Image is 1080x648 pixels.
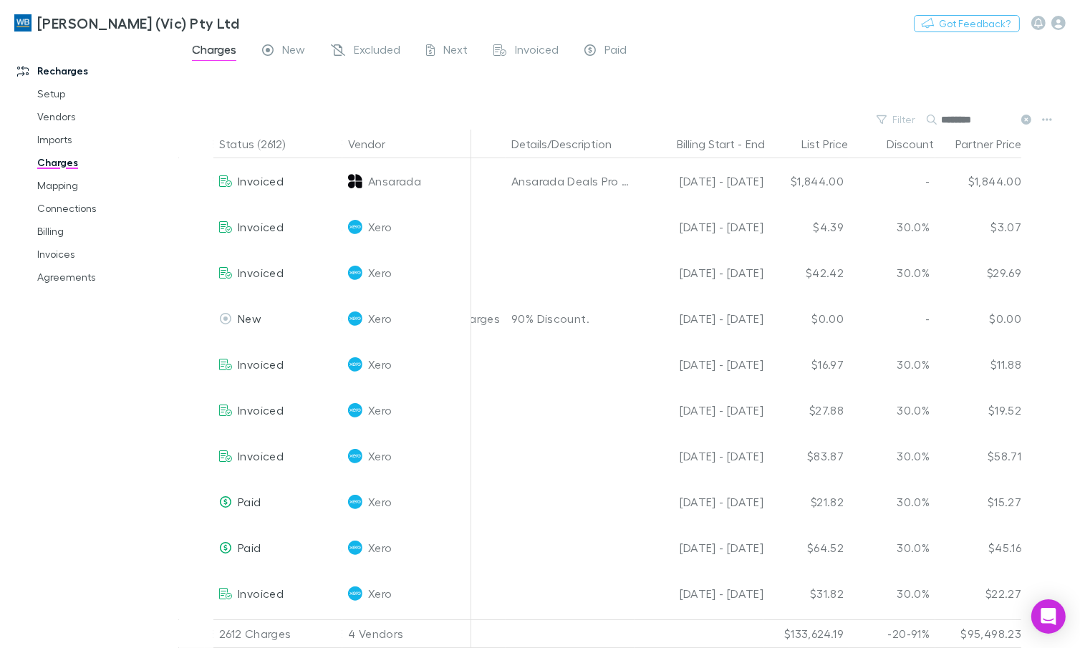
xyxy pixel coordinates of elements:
div: [DATE] - [DATE] [640,342,763,387]
div: $3.07 [935,204,1021,250]
div: 90% Discount. [511,296,629,342]
div: $16.97 [763,342,849,387]
span: Xero [368,433,392,479]
div: Ansarada Deals Pro 1GB - Month to Month [511,158,629,204]
div: $29.69 [935,250,1021,296]
div: $83.87 [763,433,849,479]
div: 30.0% [849,571,935,616]
button: Partner Price [955,130,1038,158]
button: Details/Description [511,130,629,158]
a: Setup [23,82,186,105]
div: [DATE] - [DATE] [640,204,763,250]
img: Xero's Logo [348,311,362,326]
span: Invoiced [238,220,284,233]
span: Invoiced [238,403,284,417]
span: Excluded [354,42,400,61]
div: [DATE] - [DATE] [640,387,763,433]
div: $27.88 [763,387,849,433]
div: $95,498.23 [935,619,1021,648]
button: Status (2612) [219,130,302,158]
span: Xero [368,525,392,571]
button: Filter [869,111,924,128]
div: 30.0% [849,387,935,433]
img: Xero's Logo [348,266,362,280]
div: 30.0% [849,525,935,571]
div: $19.52 [935,387,1021,433]
div: - [640,130,779,158]
button: List Price [801,130,865,158]
div: -20-91% [849,619,935,648]
span: Xero [368,387,392,433]
span: Invoiced [238,357,284,371]
div: Open Intercom Messenger [1031,599,1066,634]
div: [DATE] - [DATE] [640,433,763,479]
span: Invoiced [238,586,284,600]
div: $11.88 [935,342,1021,387]
a: Recharges [3,59,186,82]
span: Invoiced [238,266,284,279]
div: 30.0% [849,250,935,296]
button: Billing Start [677,130,735,158]
span: Invoiced [238,449,284,463]
div: - [849,158,935,204]
div: 30.0% [849,204,935,250]
img: Xero's Logo [348,403,362,417]
span: Xero [368,342,392,387]
div: [DATE] - [DATE] [640,571,763,616]
img: Xero's Logo [348,220,362,234]
div: $1,844.00 [935,158,1021,204]
span: Next [443,42,468,61]
a: Imports [23,128,186,151]
div: [DATE] - [DATE] [640,158,763,204]
div: - [849,296,935,342]
div: 4 Vendors [342,619,471,648]
span: Paid [238,541,261,554]
button: Got Feedback? [914,15,1020,32]
div: $0.00 [763,296,849,342]
div: $0.00 [935,296,1021,342]
img: Xero's Logo [348,495,362,509]
button: End [746,130,765,158]
a: Invoices [23,243,186,266]
div: $1,844.00 [763,158,849,204]
img: Xero's Logo [348,449,362,463]
span: Invoiced [515,42,559,61]
img: Xero's Logo [348,541,362,555]
div: $42.42 [763,250,849,296]
h3: [PERSON_NAME] (Vic) Pty Ltd [37,14,239,32]
div: $15.27 [935,479,1021,525]
span: Xero [368,204,392,250]
div: [DATE] - [DATE] [640,296,763,342]
span: Ansarada [368,158,421,204]
img: Xero's Logo [348,586,362,601]
div: $64.52 [763,525,849,571]
img: Ansarada's Logo [348,174,362,188]
span: Charges [192,42,236,61]
div: 30.0% [849,433,935,479]
span: New [238,311,261,325]
div: $31.82 [763,571,849,616]
span: Invoiced [238,174,284,188]
span: Xero [368,479,392,525]
a: Mapping [23,174,186,197]
div: [DATE] - [DATE] [640,479,763,525]
span: Xero [368,571,392,616]
div: [DATE] - [DATE] [640,250,763,296]
span: Paid [238,495,261,508]
img: William Buck (Vic) Pty Ltd's Logo [14,14,32,32]
div: $58.71 [935,433,1021,479]
div: 30.0% [849,479,935,525]
a: Billing [23,220,186,243]
img: Xero's Logo [348,357,362,372]
div: $22.27 [935,571,1021,616]
span: Xero [368,296,392,342]
div: $21.82 [763,479,849,525]
div: [DATE] - [DATE] [640,525,763,571]
button: Discount [887,130,951,158]
a: [PERSON_NAME] (Vic) Pty Ltd [6,6,248,40]
div: $45.16 [935,525,1021,571]
span: New [282,42,305,61]
button: Vendor [348,130,402,158]
div: $133,624.19 [763,619,849,648]
a: Vendors [23,105,186,128]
